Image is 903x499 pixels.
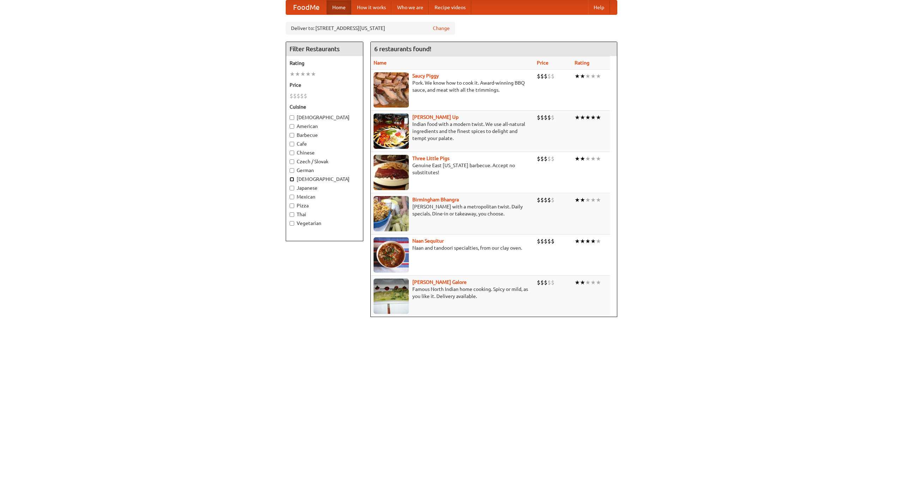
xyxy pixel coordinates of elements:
[585,72,590,80] li: ★
[585,237,590,245] li: ★
[585,196,590,204] li: ★
[590,72,596,80] li: ★
[290,123,359,130] label: American
[575,155,580,163] li: ★
[374,286,531,300] p: Famous North Indian home cooking. Spicy or mild, as you like it. Delivery available.
[575,279,580,286] li: ★
[544,155,547,163] li: $
[290,186,294,190] input: Japanese
[433,25,450,32] a: Change
[290,140,359,147] label: Cafe
[580,114,585,121] li: ★
[540,155,544,163] li: $
[412,73,439,79] a: Saucy Piggy
[551,196,554,204] li: $
[551,279,554,286] li: $
[551,155,554,163] li: $
[590,237,596,245] li: ★
[374,72,409,108] img: saucy.jpg
[290,158,359,165] label: Czech / Slovak
[290,133,294,138] input: Barbecue
[412,156,449,161] a: Three Little Pigs
[547,279,551,286] li: $
[575,60,589,66] a: Rating
[290,132,359,139] label: Barbecue
[537,155,540,163] li: $
[290,167,359,174] label: German
[590,155,596,163] li: ★
[544,196,547,204] li: $
[290,168,294,173] input: German
[412,238,444,244] a: Naan Sequitur
[374,121,531,142] p: Indian food with a modern twist. We use all-natural ingredients and the finest spices to delight ...
[575,237,580,245] li: ★
[290,151,294,155] input: Chinese
[290,184,359,191] label: Japanese
[295,70,300,78] li: ★
[544,237,547,245] li: $
[590,196,596,204] li: ★
[575,72,580,80] li: ★
[412,197,459,202] b: Birmingham Bhangra
[537,196,540,204] li: $
[290,212,294,217] input: Thai
[580,237,585,245] li: ★
[297,92,300,100] li: $
[412,114,459,120] a: [PERSON_NAME] Up
[412,279,467,285] a: [PERSON_NAME] Galore
[290,193,359,200] label: Mexican
[374,114,409,149] img: curryup.jpg
[286,22,455,35] div: Deliver to: [STREET_ADDRESS][US_STATE]
[290,177,294,182] input: [DEMOGRAPHIC_DATA]
[575,114,580,121] li: ★
[537,279,540,286] li: $
[590,279,596,286] li: ★
[290,81,359,89] h5: Price
[580,279,585,286] li: ★
[590,114,596,121] li: ★
[290,203,294,208] input: Pizza
[290,159,294,164] input: Czech / Slovak
[290,114,359,121] label: [DEMOGRAPHIC_DATA]
[540,237,544,245] li: $
[290,103,359,110] h5: Cuisine
[305,70,311,78] li: ★
[540,72,544,80] li: $
[374,60,387,66] a: Name
[290,221,294,226] input: Vegetarian
[580,196,585,204] li: ★
[544,114,547,121] li: $
[547,237,551,245] li: $
[374,196,409,231] img: bhangra.jpg
[374,162,531,176] p: Genuine East [US_STATE] barbecue. Accept no substitutes!
[429,0,471,14] a: Recipe videos
[596,72,601,80] li: ★
[585,279,590,286] li: ★
[374,79,531,93] p: Pork. We know how to cook it. Award-winning BBQ sauce, and meat with all the trimmings.
[537,237,540,245] li: $
[585,114,590,121] li: ★
[290,92,293,100] li: $
[596,155,601,163] li: ★
[544,279,547,286] li: $
[547,72,551,80] li: $
[300,70,305,78] li: ★
[544,72,547,80] li: $
[311,70,316,78] li: ★
[551,72,554,80] li: $
[540,279,544,286] li: $
[596,196,601,204] li: ★
[290,70,295,78] li: ★
[290,176,359,183] label: [DEMOGRAPHIC_DATA]
[585,155,590,163] li: ★
[374,155,409,190] img: littlepigs.jpg
[580,155,585,163] li: ★
[374,244,531,251] p: Naan and tandoori specialties, from our clay oven.
[290,195,294,199] input: Mexican
[551,237,554,245] li: $
[374,203,531,217] p: [PERSON_NAME] with a metropolitan twist. Daily specials. Dine-in or takeaway, you choose.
